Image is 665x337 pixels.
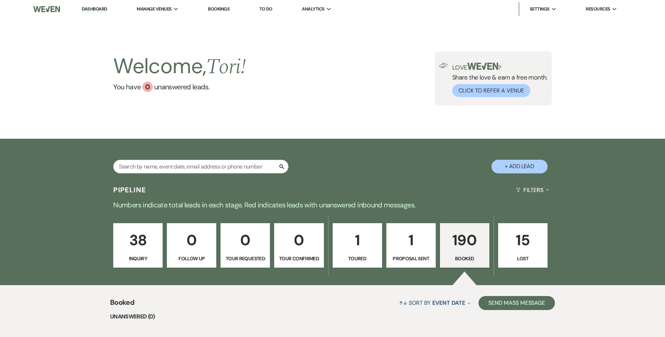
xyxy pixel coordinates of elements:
a: 0Follow Up [167,223,216,268]
img: weven-logo-green.svg [467,63,498,70]
h2: Welcome, [113,51,246,82]
a: 15Lost [498,223,548,268]
a: 1Proposal Sent [386,223,436,268]
a: Dashboard [82,6,107,13]
p: 0 [279,228,319,252]
p: 0 [225,228,265,252]
button: + Add Lead [491,160,548,173]
span: Booked [110,297,134,312]
a: Bookings [208,6,230,12]
span: Event Date [432,299,465,307]
li: Unanswered (0) [110,312,555,321]
p: 1 [391,228,431,252]
input: Search by name, event date, email address or phone number [113,160,289,173]
span: Manage Venues [137,6,171,13]
p: 190 [445,228,485,252]
img: Weven Logo [33,2,60,16]
a: 0Tour Confirmed [274,223,324,268]
p: Inquiry [118,255,158,262]
span: Settings [530,6,550,13]
a: To Do [259,6,272,12]
p: 38 [118,228,158,252]
button: Click to Refer a Venue [452,84,530,97]
p: Numbers indicate total leads in each stage. Red indicates leads with unanswered inbound messages. [80,199,585,211]
p: Tour Requested [225,255,265,262]
a: 1Toured [333,223,382,268]
span: Resources [586,6,610,13]
p: Tour Confirmed [279,255,319,262]
p: Proposal Sent [391,255,431,262]
p: 1 [337,228,378,252]
span: Analytics [302,6,324,13]
p: Lost [503,255,543,262]
p: Toured [337,255,378,262]
p: 0 [171,228,212,252]
p: Love ? [452,63,548,71]
button: Sort By Event Date [396,294,473,312]
a: You have 0 unanswered leads. [113,82,246,92]
p: Follow Up [171,255,212,262]
button: Filters [513,181,551,199]
span: Tori ! [206,51,246,83]
a: 0Tour Requested [220,223,270,268]
a: 38Inquiry [113,223,163,268]
h3: Pipeline [113,185,146,195]
p: Booked [445,255,485,262]
span: ↑↓ [399,299,407,307]
p: 15 [503,228,543,252]
img: loud-speaker-illustration.svg [439,63,448,68]
div: 0 [142,82,153,92]
div: Share the love & earn a free month. [448,63,548,97]
button: Send Mass Message [479,296,555,310]
a: 190Booked [440,223,489,268]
